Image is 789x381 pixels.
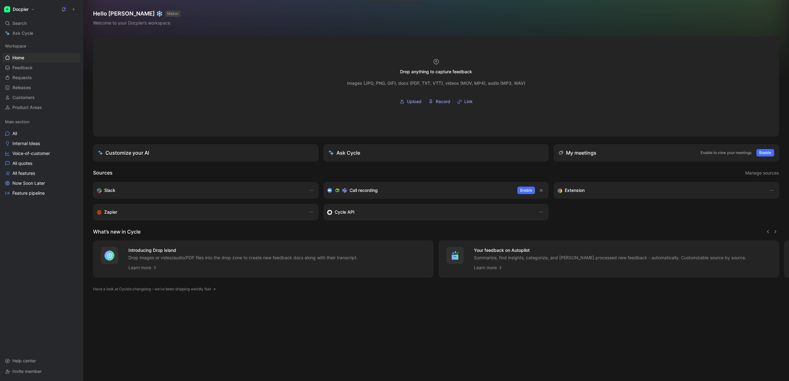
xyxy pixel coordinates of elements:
[72,140,78,147] button: View actions
[93,10,181,17] h1: Hello [PERSON_NAME] ❄️
[2,367,80,376] div: Invite member
[371,3,399,5] div: Docs, images, videos, audio files, links & more
[327,208,533,216] div: Sync customers & send feedback from custom sources. Get inspired by our favorite use case
[2,117,80,198] div: Main sectionAllInternal IdeasVoice-of-customerAll quotesAll featuresNow Soon LaterFeature pipeline
[12,358,36,363] span: Help center
[2,41,80,51] div: Workspace
[12,170,35,176] span: All features
[98,149,149,156] div: Customize your AI
[128,264,158,271] a: Learn more
[2,129,80,138] a: All
[400,68,472,75] div: Drop anything to capture feedback
[328,149,360,156] div: Ask Cycle
[104,208,117,216] h3: Zapier
[565,187,585,194] h3: Extension
[2,19,80,28] div: Search
[474,255,746,261] p: Summarize, find insights, categorize, and [PERSON_NAME] processed new feedback - automatically. C...
[474,264,503,271] a: Learn more
[12,369,42,374] span: Invite member
[517,187,535,194] button: Enable
[97,208,302,216] div: Capture feedback from thousands of sources with Zapier (survey results, recordings, sheets, etc).
[2,159,80,168] a: All quotes
[12,130,17,137] span: All
[2,5,37,14] button: DocpierDocpier
[2,149,80,158] a: Voice-of-customer
[72,160,78,166] button: View actions
[97,187,302,194] div: Sync your customers, send feedback and get updates in Slack
[128,247,358,254] h4: Introducing Drop island
[2,93,80,102] a: Customers
[2,169,80,178] a: All features
[12,94,35,101] span: Customers
[335,208,354,216] h3: Cycle API
[12,75,32,81] span: Requests
[2,83,80,92] a: Releases
[128,255,358,261] p: Drop images or video/audio/PDF files into the drop zone to create new feedback docs along with th...
[323,144,549,161] button: Ask Cycle
[12,20,27,27] span: Search
[557,187,763,194] div: Capture feedback from anywhere on the web
[407,98,421,105] span: Upload
[13,7,29,12] h1: Docpier
[104,187,115,194] h3: Slack
[165,11,181,17] button: MAKER
[2,188,80,198] a: Feature pipeline
[12,150,50,156] span: Voice-of-customer
[559,149,596,156] div: My meetings
[2,73,80,82] a: Requests
[756,149,774,156] button: Enable
[2,103,80,112] a: Product Areas
[474,247,746,254] h4: Your feedback on Autopilot
[72,150,78,156] button: View actions
[759,150,771,156] span: Enable
[2,53,80,62] a: Home
[72,130,78,137] button: View actions
[72,180,78,186] button: View actions
[2,117,80,126] div: Main section
[745,169,779,177] span: Manage sources
[72,190,78,196] button: View actions
[2,179,80,188] a: Now Soon Later
[12,29,33,37] span: Ask Cycle
[12,180,45,186] span: Now Soon Later
[350,187,378,194] h3: Call recording
[12,160,32,166] span: All quotes
[426,97,452,106] button: Record
[371,0,399,3] div: Drop anything here to capture feedback
[327,187,513,194] div: Record & transcribe meetings from Zoom, Meet & Teams.
[701,150,751,156] p: Enable to view your meetings
[12,104,42,111] span: Product Areas
[397,97,424,106] button: Upload
[12,140,40,147] span: Internal Ideas
[520,187,532,193] span: Enable
[93,286,216,292] a: Have a look at Cycle’s changelog – we’ve been shipping weirdly fast
[2,356,80,365] div: Help center
[12,65,33,71] span: Feedback
[93,144,319,161] a: Customize your AI
[464,98,473,105] span: Link
[2,139,80,148] a: Internal Ideas
[5,119,29,125] span: Main section
[436,98,450,105] span: Record
[72,170,78,176] button: View actions
[5,43,26,49] span: Workspace
[347,79,525,87] div: Images (JPG, PNG, GIF), docs (PDF, TXT, VTT), videos (MOV, MP4), audio (MP3, WAV)
[455,97,475,106] button: Link
[2,29,80,38] a: Ask Cycle
[12,55,24,61] span: Home
[2,63,80,72] a: Feedback
[12,190,45,196] span: Feature pipeline
[93,228,140,235] h2: What’s new in Cycle
[4,6,10,12] img: Docpier
[93,169,113,177] h2: Sources
[12,84,31,91] span: Releases
[745,169,779,177] button: Manage sources
[93,19,181,27] div: Welcome to your Docpier’s workspace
